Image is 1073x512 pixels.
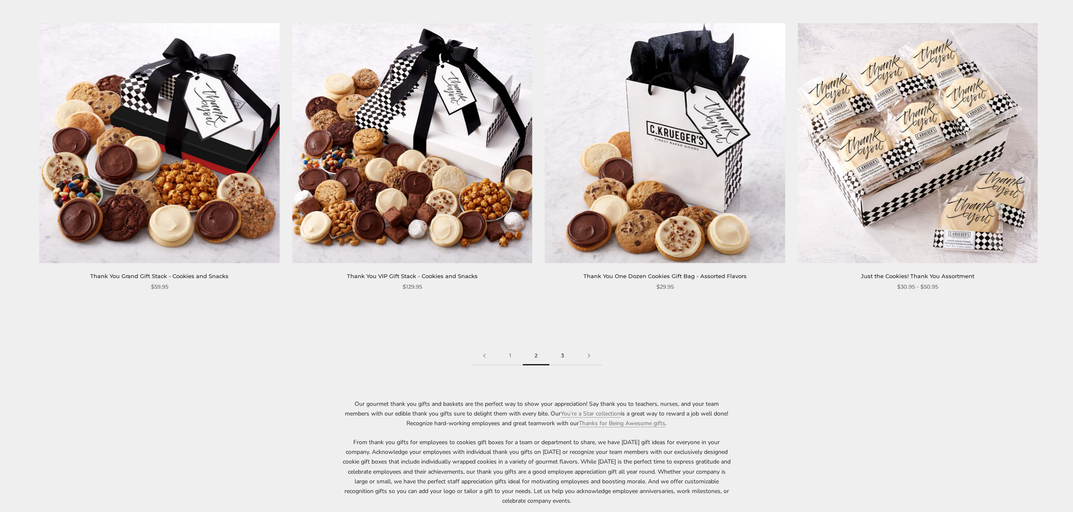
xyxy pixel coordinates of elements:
img: Just the Cookies! Thank You Assortment [798,23,1038,263]
a: Thank You One Dozen Cookies Gift Bag - Assorted Flavors [584,273,747,279]
a: Previous page [471,346,498,365]
a: Just the Cookies! Thank You Assortment [861,273,974,279]
a: Thanks for Being Awesome gifts [579,419,665,427]
a: Thank You Grand Gift Stack - Cookies and Snacks [90,273,229,279]
span: 2 [523,346,549,365]
a: You’re a Star collection [561,410,621,418]
p: From thank you gifts for employees to cookies gift boxes for a team or department to share, we ha... [343,437,731,506]
a: Next page [576,346,602,365]
img: Thank You VIP Gift Stack - Cookies and Snacks [292,23,532,263]
p: Our gourmet thank you gifts and baskets are the perfect way to show your appreciation! Say thank ... [343,399,731,428]
span: $59.95 [151,282,168,291]
a: Thank You VIP Gift Stack - Cookies and Snacks [347,273,478,279]
img: Thank You Grand Gift Stack - Cookies and Snacks [40,23,280,263]
span: $129.95 [403,282,422,291]
span: $30.95 - $50.95 [897,282,938,291]
a: 3 [549,346,576,365]
img: Thank You One Dozen Cookies Gift Bag - Assorted Flavors [545,23,785,263]
iframe: Sign Up via Text for Offers [7,480,87,505]
a: 1 [498,346,523,365]
span: $29.95 [656,282,674,291]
